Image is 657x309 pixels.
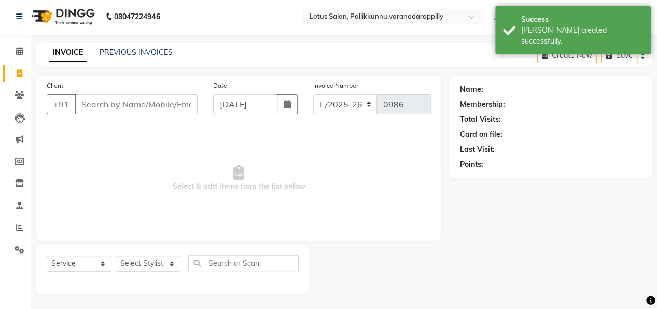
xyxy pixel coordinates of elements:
b: 08047224946 [114,2,160,31]
div: Card on file: [459,129,502,140]
input: Search or Scan [188,255,299,271]
button: +91 [47,94,76,114]
label: Date [213,81,227,90]
label: Client [47,81,63,90]
button: Save [601,47,637,63]
label: Invoice Number [313,81,358,90]
div: Bill created successfully. [521,25,643,47]
input: Search by Name/Mobile/Email/Code [75,94,198,114]
img: logo [26,2,97,31]
div: Membership: [459,99,505,110]
a: PREVIOUS INVOICES [100,48,173,57]
div: Total Visits: [459,114,500,125]
button: Create New [537,47,597,63]
div: Last Visit: [459,144,494,155]
div: Name: [459,84,483,95]
a: INVOICE [49,44,87,62]
div: Points: [459,159,483,170]
span: Select & add items from the list below [47,127,431,230]
div: Success [521,14,643,25]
